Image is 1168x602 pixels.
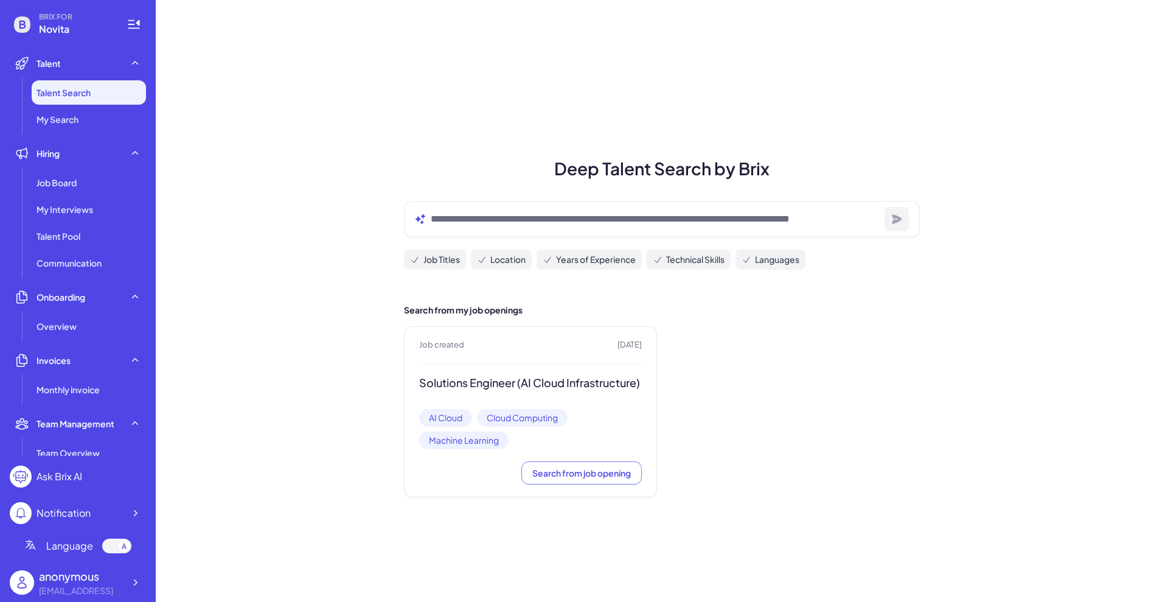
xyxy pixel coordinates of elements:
span: Machine Learning [419,432,509,449]
div: junyu@novita.ai [39,584,124,597]
span: Location [490,253,526,266]
img: user_logo.png [10,570,34,595]
button: Search from job opening [521,461,642,485]
span: Invoices [36,354,71,366]
span: Job Board [36,177,77,189]
span: Languages [755,253,799,266]
span: Team Management [36,418,114,430]
span: Job Titles [423,253,460,266]
span: Talent [36,57,61,69]
span: BRIX FOR [39,12,112,22]
span: Job created [419,339,464,351]
span: Communication [36,257,102,269]
span: Overview [36,320,77,332]
span: Onboarding [36,291,85,303]
span: Cloud Computing [477,409,568,427]
span: My Interviews [36,203,93,215]
span: [DATE] [617,339,642,351]
span: Years of Experience [556,253,636,266]
span: Talent Search [36,86,91,99]
h3: Solutions Engineer (AI Cloud Infrastructure) [419,376,642,390]
h1: Deep Talent Search by Brix [389,156,934,181]
span: Monthly invoice [36,383,100,396]
span: Hiring [36,147,60,159]
span: AI Cloud [419,409,472,427]
span: Novita [39,22,112,37]
span: Search from job opening [532,467,631,478]
div: anonymous [39,568,124,584]
span: My Search [36,113,78,125]
span: Team Overview [36,447,100,459]
span: Language [46,539,93,553]
div: Notification [36,506,91,520]
span: Talent Pool [36,230,80,242]
div: Ask Brix AI [36,469,82,484]
h2: Search from my job openings [404,304,920,317]
span: Technical Skills [666,253,725,266]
